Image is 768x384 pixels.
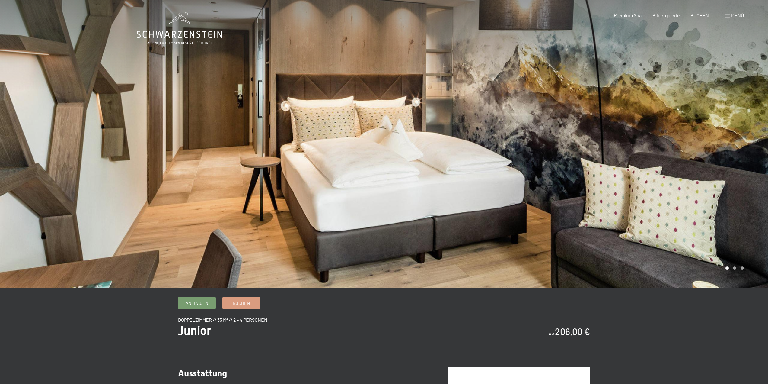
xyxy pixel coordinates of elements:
[690,12,709,18] a: BUCHEN
[652,12,680,18] a: Bildergalerie
[555,326,590,337] b: 206,00 €
[233,300,250,306] span: Buchen
[223,297,260,309] a: Buchen
[178,317,267,323] span: Doppelzimmer // 35 m² // 2 - 4 Personen
[178,324,211,338] span: Junior
[731,12,744,18] span: Menü
[549,330,554,336] span: ab
[614,12,642,18] a: Premium Spa
[186,300,208,306] span: Anfragen
[178,368,227,379] span: Ausstattung
[178,297,215,309] a: Anfragen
